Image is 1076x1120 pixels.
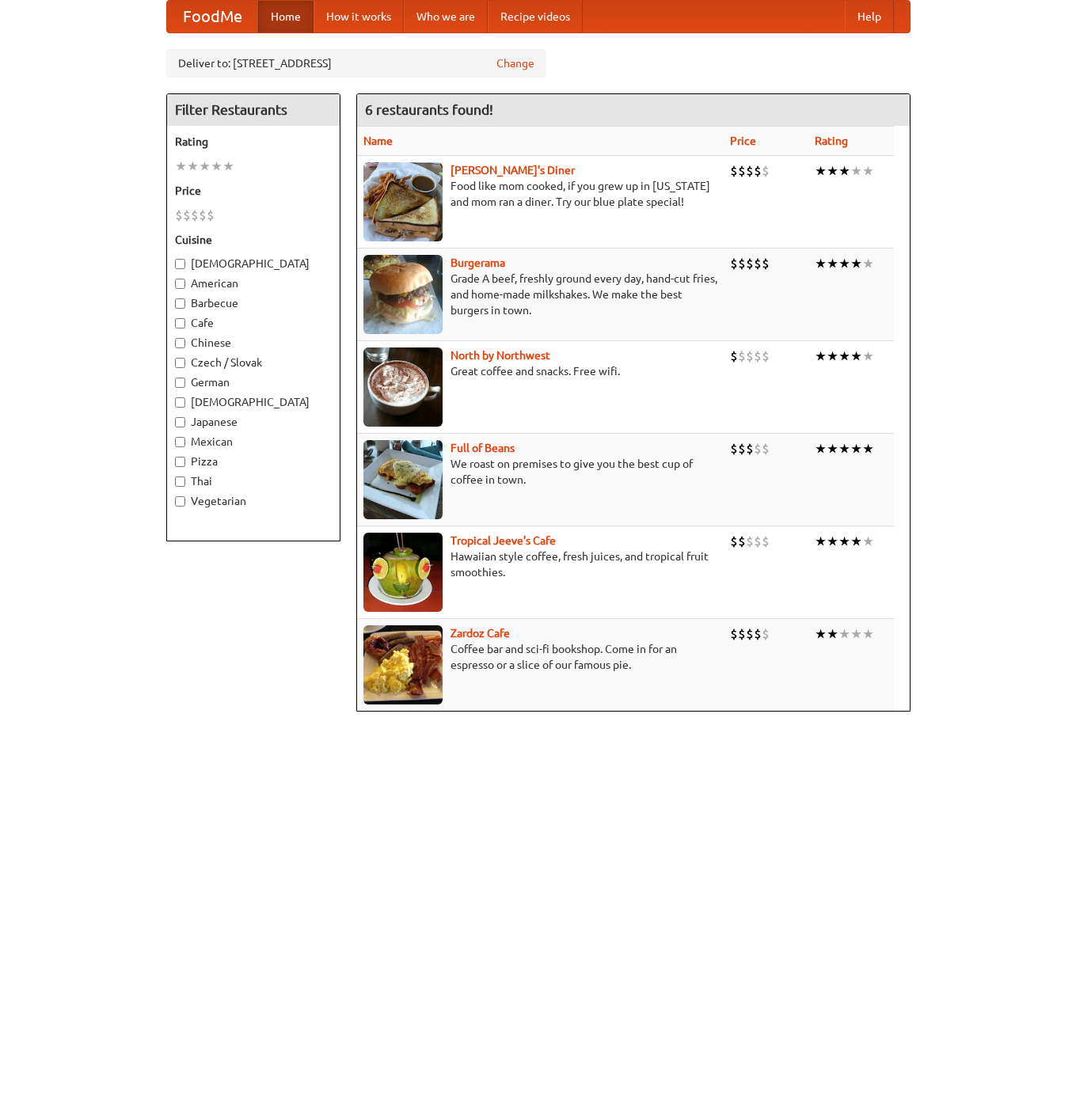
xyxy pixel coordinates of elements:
[827,533,838,550] li: ★
[754,533,762,550] li: $
[175,358,185,368] input: Czech / Slovak
[815,255,827,272] li: ★
[815,347,827,365] li: ★
[363,625,443,704] img: zardoz.jpg
[738,255,746,272] li: $
[175,414,332,430] label: Japanese
[738,533,746,550] li: $
[862,255,874,272] li: ★
[838,533,850,550] li: ★
[850,162,862,180] li: ★
[363,440,443,519] img: beans.jpg
[815,135,848,147] a: Rating
[827,347,838,365] li: ★
[363,641,717,673] p: Coffee bar and sci-fi bookshop. Come in for an espresso or a slice of our famous pie.
[451,256,505,269] a: Burgerama
[175,476,185,487] input: Thai
[862,533,874,550] li: ★
[838,625,850,643] li: ★
[166,49,546,78] div: Deliver to: [STREET_ADDRESS]
[175,207,183,224] li: $
[175,378,185,388] input: German
[175,279,185,289] input: American
[175,259,185,269] input: [DEMOGRAPHIC_DATA]
[175,232,332,248] h5: Cuisine
[175,437,185,447] input: Mexican
[762,347,770,365] li: $
[738,440,746,457] li: $
[862,347,874,365] li: ★
[175,134,332,150] h5: Rating
[175,434,332,450] label: Mexican
[207,207,215,224] li: $
[754,440,762,457] li: $
[175,454,332,469] label: Pizza
[451,534,556,547] a: Tropical Jeeve's Cafe
[838,255,850,272] li: ★
[187,158,199,175] li: ★
[363,255,443,334] img: burgerama.jpg
[222,158,234,175] li: ★
[762,440,770,457] li: $
[451,627,510,640] a: Zardoz Cafe
[850,440,862,457] li: ★
[363,178,717,210] p: Food like mom cooked, if you grew up in [US_STATE] and mom ran a diner. Try our blue plate special!
[827,440,838,457] li: ★
[363,549,717,580] p: Hawaiian style coffee, fresh juices, and tropical fruit smoothies.
[850,255,862,272] li: ★
[175,374,332,390] label: German
[363,162,443,241] img: sallys.jpg
[451,164,575,177] a: [PERSON_NAME]'s Diner
[754,255,762,272] li: $
[175,295,332,311] label: Barbecue
[175,394,332,410] label: [DEMOGRAPHIC_DATA]
[762,533,770,550] li: $
[175,397,185,408] input: [DEMOGRAPHIC_DATA]
[488,1,583,32] a: Recipe videos
[365,102,493,117] ng-pluralize: 6 restaurants found!
[746,440,754,457] li: $
[363,347,443,427] img: north.jpg
[754,162,762,180] li: $
[175,158,187,175] li: ★
[730,162,738,180] li: $
[167,94,340,126] h4: Filter Restaurants
[363,271,717,318] p: Grade A beef, freshly ground every day, hand-cut fries, and home-made milkshakes. We make the bes...
[738,625,746,643] li: $
[845,1,894,32] a: Help
[815,625,827,643] li: ★
[211,158,222,175] li: ★
[175,493,332,509] label: Vegetarian
[754,347,762,365] li: $
[175,355,332,370] label: Czech / Slovak
[167,1,258,32] a: FoodMe
[827,255,838,272] li: ★
[815,162,827,180] li: ★
[738,162,746,180] li: $
[496,55,534,71] a: Change
[762,625,770,643] li: $
[746,533,754,550] li: $
[754,625,762,643] li: $
[175,298,185,309] input: Barbecue
[762,162,770,180] li: $
[862,162,874,180] li: ★
[175,335,332,351] label: Chinese
[175,417,185,427] input: Japanese
[363,456,717,488] p: We roast on premises to give you the best cup of coffee in town.
[451,349,550,362] a: North by Northwest
[730,347,738,365] li: $
[175,256,332,271] label: [DEMOGRAPHIC_DATA]
[762,255,770,272] li: $
[862,625,874,643] li: ★
[850,625,862,643] li: ★
[730,255,738,272] li: $
[175,496,185,507] input: Vegetarian
[815,440,827,457] li: ★
[314,1,404,32] a: How it works
[175,315,332,331] label: Cafe
[258,1,314,32] a: Home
